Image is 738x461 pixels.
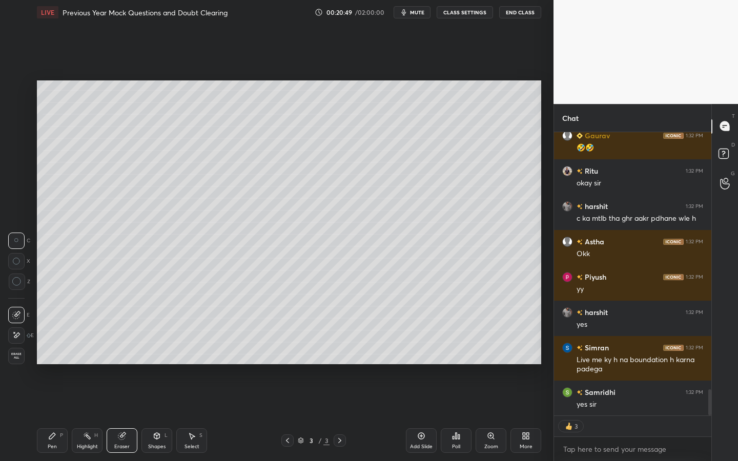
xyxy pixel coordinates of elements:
[484,444,498,449] div: Zoom
[686,203,703,209] div: 1:32 PM
[8,307,30,323] div: E
[499,6,541,18] button: End Class
[410,9,424,16] span: mute
[686,238,703,244] div: 1:32 PM
[583,271,606,282] h6: Piyush
[437,6,493,18] button: CLASS SETTINGS
[663,274,684,280] img: iconic-dark.1390631f.png
[686,389,703,395] div: 1:32 PM
[577,400,703,410] div: yes sir
[583,165,598,176] h6: Ritu
[732,112,735,120] p: T
[583,342,609,353] h6: Simran
[554,132,711,416] div: grid
[394,6,430,18] button: mute
[8,274,30,290] div: Z
[94,433,98,438] div: H
[184,444,199,449] div: Select
[577,249,703,259] div: Okk
[686,344,703,350] div: 1:32 PM
[583,201,608,212] h6: harshit
[577,355,703,374] div: Live me ky h na boundation h karna padega
[577,133,583,139] img: Learner_Badge_beginner_1_8b307cf2a0.svg
[306,437,316,444] div: 3
[114,444,130,449] div: Eraser
[8,233,30,249] div: C
[663,238,684,244] img: iconic-dark.1390631f.png
[686,132,703,138] div: 1:32 PM
[577,275,583,280] img: no-rating-badge.077c3623.svg
[577,214,703,224] div: c ka mtlb tha ghr aakr pdhane wle h
[8,327,34,344] div: E
[577,239,583,245] img: no-rating-badge.077c3623.svg
[731,170,735,177] p: G
[562,130,572,140] img: default.png
[663,132,684,138] img: iconic-dark.1390631f.png
[148,444,166,449] div: Shapes
[562,271,572,282] img: AATXAJxth2mUT4fQxiVtnRni1w1dNKkY_BITEYJzR9SJ=s96-c
[37,6,58,18] div: LIVE
[520,444,532,449] div: More
[583,307,608,318] h6: harshit
[562,307,572,317] img: 1b5f2bf2eb064e8cb2b3c3ebc66f1429.jpg
[323,436,330,445] div: 3
[583,236,604,247] h6: Astha
[577,310,583,316] img: no-rating-badge.077c3623.svg
[564,421,574,431] img: thumbs_up.png
[583,130,610,141] h6: Gaurav
[663,344,684,350] img: iconic-dark.1390631f.png
[577,320,703,330] div: yes
[562,236,572,246] img: default.png
[77,444,98,449] div: Highlight
[562,387,572,397] img: 894f0116db9e4c098907b93769e2ab17.76077858_3
[318,437,321,444] div: /
[577,178,703,188] div: okay sir
[410,444,433,449] div: Add Slide
[63,8,228,17] h4: Previous Year Mock Questions and Doubt Clearing
[165,433,168,438] div: L
[554,104,587,132] p: Chat
[562,165,572,176] img: 92c36f80e65e4eefb02d6a071b012a51.jpg
[199,433,202,438] div: S
[686,309,703,315] div: 1:32 PM
[60,433,63,438] div: P
[577,284,703,295] div: yy
[9,352,24,360] span: Erase all
[562,201,572,211] img: 1b5f2bf2eb064e8cb2b3c3ebc66f1429.jpg
[577,143,703,153] div: 🤣🤣
[577,169,583,174] img: no-rating-badge.077c3623.svg
[686,167,703,174] div: 1:32 PM
[574,422,578,430] div: 3
[731,141,735,149] p: D
[48,444,57,449] div: Pen
[562,342,572,352] img: a413fdfc6a2c4471aef9f7a688039b0e.46386429_3
[583,387,616,397] h6: Samridhi
[577,345,583,351] img: no-rating-badge.077c3623.svg
[686,274,703,280] div: 1:32 PM
[577,390,583,395] img: no-rating-badge.077c3623.svg
[577,204,583,209] img: no-rating-badge.077c3623.svg
[8,253,30,269] div: X
[452,444,460,449] div: Poll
